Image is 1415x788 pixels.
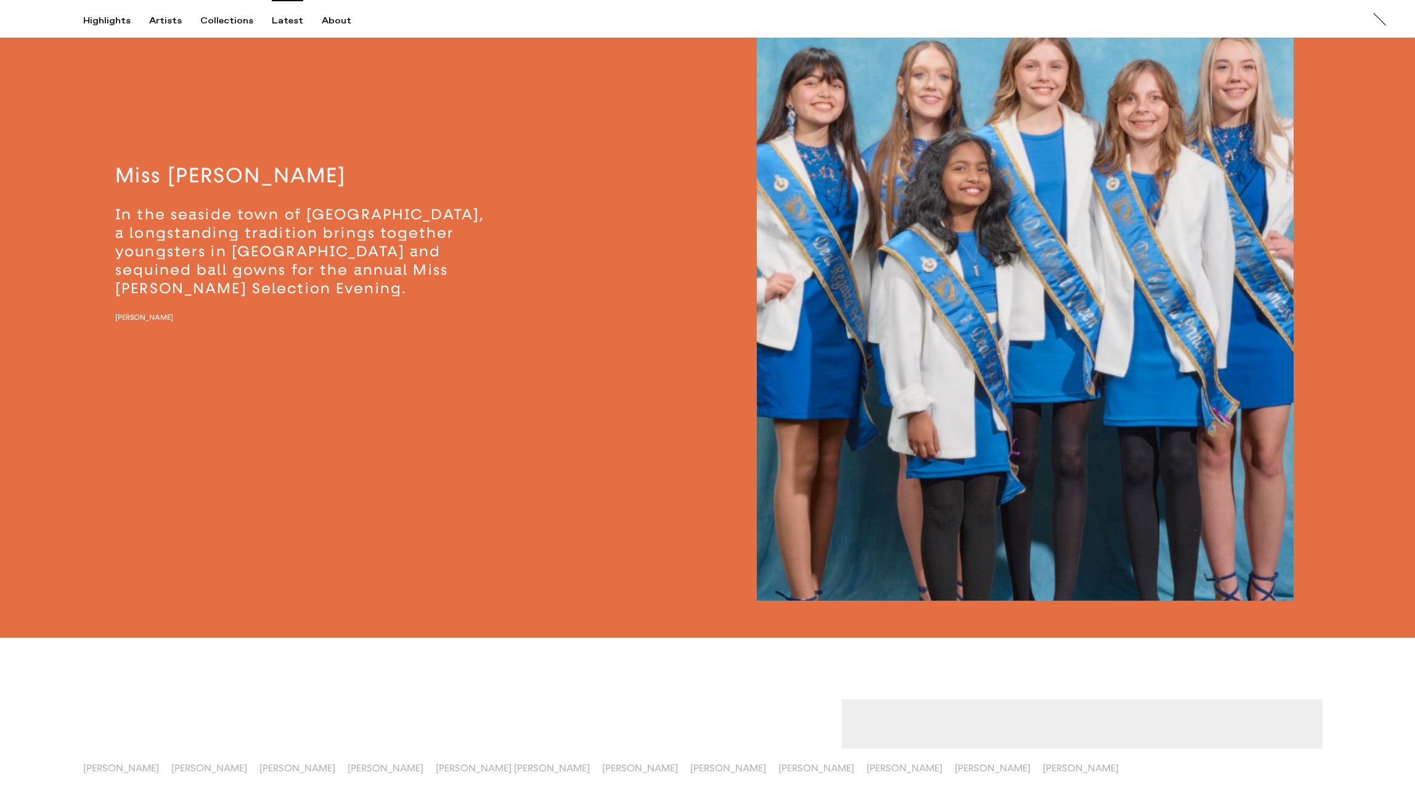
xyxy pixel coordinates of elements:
[867,762,942,774] a: [PERSON_NAME]
[149,15,200,26] button: Artists
[83,762,159,774] a: [PERSON_NAME]
[955,762,1030,774] a: [PERSON_NAME]
[259,762,335,774] a: [PERSON_NAME]
[115,312,194,322] a: [PERSON_NAME]
[602,762,678,774] a: [PERSON_NAME]
[272,15,322,26] button: Latest
[348,762,423,774] a: [PERSON_NAME]
[200,15,253,26] div: Collections
[322,15,351,26] div: About
[115,163,706,189] h3: Miss [PERSON_NAME]
[322,15,370,26] button: About
[436,762,590,774] a: [PERSON_NAME] [PERSON_NAME]
[149,15,182,26] div: Artists
[778,762,854,774] a: [PERSON_NAME]
[115,313,173,322] span: [PERSON_NAME]
[200,15,272,26] button: Collections
[1043,762,1119,774] a: [PERSON_NAME]
[115,205,485,298] p: In the seaside town of [GEOGRAPHIC_DATA], a longstanding tradition brings together youngsters in ...
[171,762,247,774] a: [PERSON_NAME]
[83,15,149,26] button: Highlights
[83,15,131,26] div: Highlights
[690,762,766,774] a: [PERSON_NAME]
[272,15,303,26] div: Latest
